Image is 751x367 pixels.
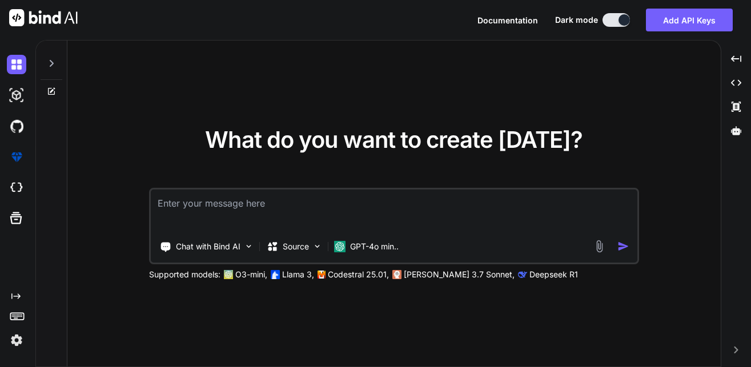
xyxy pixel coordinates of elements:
[350,241,399,252] p: GPT-4o min..
[244,241,254,251] img: Pick Tools
[477,15,538,25] span: Documentation
[235,269,267,280] p: O3-mini,
[7,178,26,197] img: cloudideIcon
[7,116,26,136] img: githubDark
[205,126,583,154] span: What do you want to create [DATE]?
[477,14,538,26] button: Documentation
[176,241,240,252] p: Chat with Bind AI
[518,270,527,279] img: claude
[7,147,26,167] img: premium
[593,240,606,253] img: attachment
[646,9,733,31] button: Add API Keys
[555,14,598,26] span: Dark mode
[617,240,629,252] img: icon
[328,269,389,280] p: Codestral 25.01,
[7,330,26,350] img: settings
[529,269,578,280] p: Deepseek R1
[9,9,78,26] img: Bind AI
[312,241,322,251] img: Pick Models
[318,271,326,279] img: Mistral-AI
[7,55,26,74] img: darkChat
[224,270,233,279] img: GPT-4
[271,270,280,279] img: Llama2
[283,241,309,252] p: Source
[7,86,26,105] img: darkAi-studio
[404,269,515,280] p: [PERSON_NAME] 3.7 Sonnet,
[149,269,220,280] p: Supported models:
[392,270,401,279] img: claude
[282,269,314,280] p: Llama 3,
[334,241,346,252] img: GPT-4o mini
